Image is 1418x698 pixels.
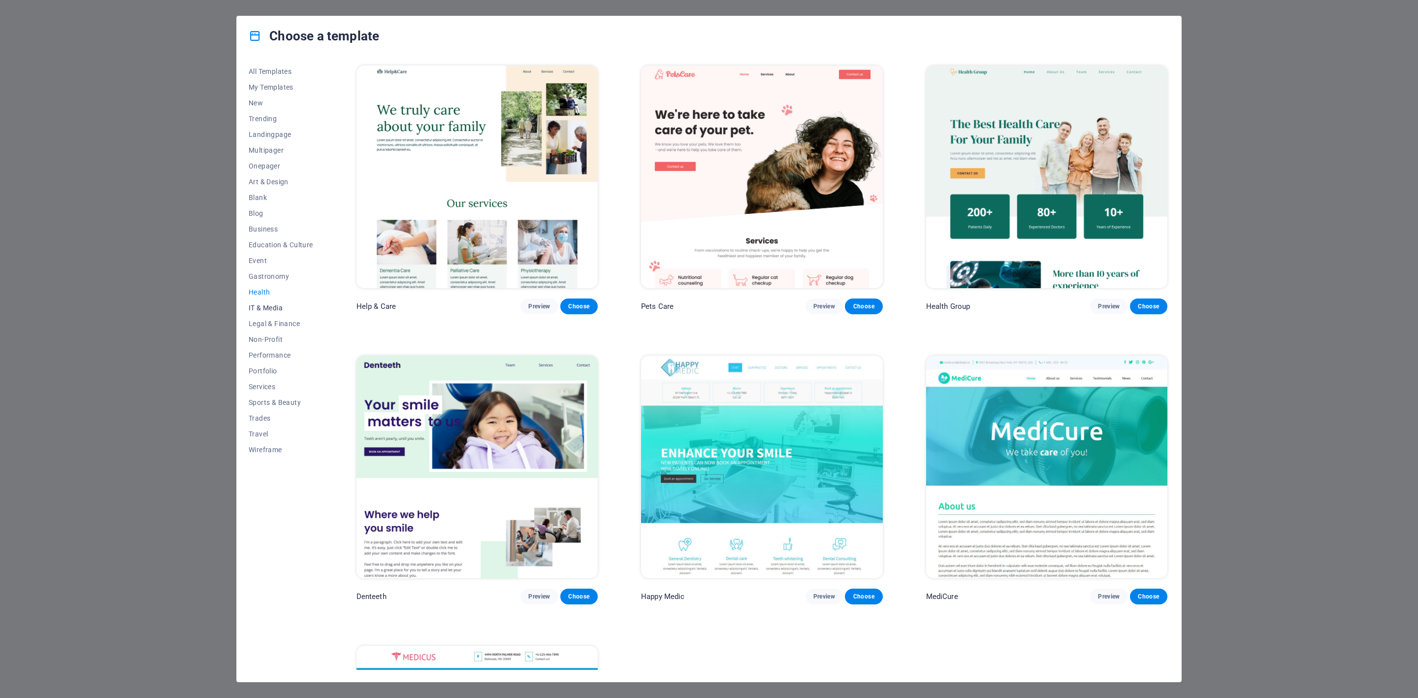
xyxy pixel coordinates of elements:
[249,79,313,95] button: My Templates
[249,304,313,312] span: IT & Media
[249,395,313,410] button: Sports & Beauty
[249,347,313,363] button: Performance
[1098,302,1120,310] span: Preview
[249,383,313,391] span: Services
[249,272,313,280] span: Gastronomy
[249,131,313,138] span: Landingpage
[249,99,313,107] span: New
[249,442,313,458] button: Wireframe
[249,225,313,233] span: Business
[520,299,558,314] button: Preview
[1138,593,1160,600] span: Choose
[853,302,874,310] span: Choose
[528,302,550,310] span: Preview
[249,410,313,426] button: Trades
[249,399,313,406] span: Sports & Beauty
[926,301,970,311] p: Health Group
[560,299,598,314] button: Choose
[249,241,313,249] span: Education & Culture
[249,127,313,142] button: Landingpage
[1098,593,1120,600] span: Preview
[249,115,313,123] span: Trending
[1138,302,1160,310] span: Choose
[249,363,313,379] button: Portfolio
[568,593,590,600] span: Choose
[845,299,882,314] button: Choose
[356,66,598,288] img: Help & Care
[520,589,558,604] button: Preview
[249,237,313,253] button: Education & Culture
[249,332,313,347] button: Non-Profit
[560,589,598,604] button: Choose
[356,301,396,311] p: Help & Care
[249,257,313,265] span: Event
[249,95,313,111] button: New
[813,593,835,600] span: Preview
[249,67,313,75] span: All Templates
[1130,589,1167,604] button: Choose
[249,190,313,205] button: Blank
[853,593,874,600] span: Choose
[249,221,313,237] button: Business
[249,351,313,359] span: Performance
[845,589,882,604] button: Choose
[249,446,313,454] span: Wireframe
[249,335,313,343] span: Non-Profit
[249,158,313,174] button: Onepager
[356,356,598,578] img: Denteeth
[806,299,843,314] button: Preview
[1090,299,1128,314] button: Preview
[249,174,313,190] button: Art & Design
[249,209,313,217] span: Blog
[249,28,379,44] h4: Choose a template
[641,301,674,311] p: Pets Care
[249,146,313,154] span: Multipager
[249,288,313,296] span: Health
[249,414,313,422] span: Trades
[926,356,1167,578] img: MediCure
[249,300,313,316] button: IT & Media
[249,162,313,170] span: Onepager
[249,426,313,442] button: Travel
[528,593,550,600] span: Preview
[249,178,313,186] span: Art & Design
[926,66,1167,288] img: Health Group
[249,194,313,201] span: Blank
[249,205,313,221] button: Blog
[641,592,685,601] p: Happy Medic
[813,302,835,310] span: Preview
[926,592,958,601] p: MediCure
[249,379,313,395] button: Services
[249,430,313,438] span: Travel
[641,356,882,578] img: Happy Medic
[249,367,313,375] span: Portfolio
[568,302,590,310] span: Choose
[249,83,313,91] span: My Templates
[249,111,313,127] button: Trending
[249,268,313,284] button: Gastronomy
[1090,589,1128,604] button: Preview
[249,320,313,328] span: Legal & Finance
[249,64,313,79] button: All Templates
[249,142,313,158] button: Multipager
[641,66,882,288] img: Pets Care
[249,284,313,300] button: Health
[356,592,387,601] p: Denteeth
[806,589,843,604] button: Preview
[249,316,313,332] button: Legal & Finance
[249,253,313,268] button: Event
[1130,299,1167,314] button: Choose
